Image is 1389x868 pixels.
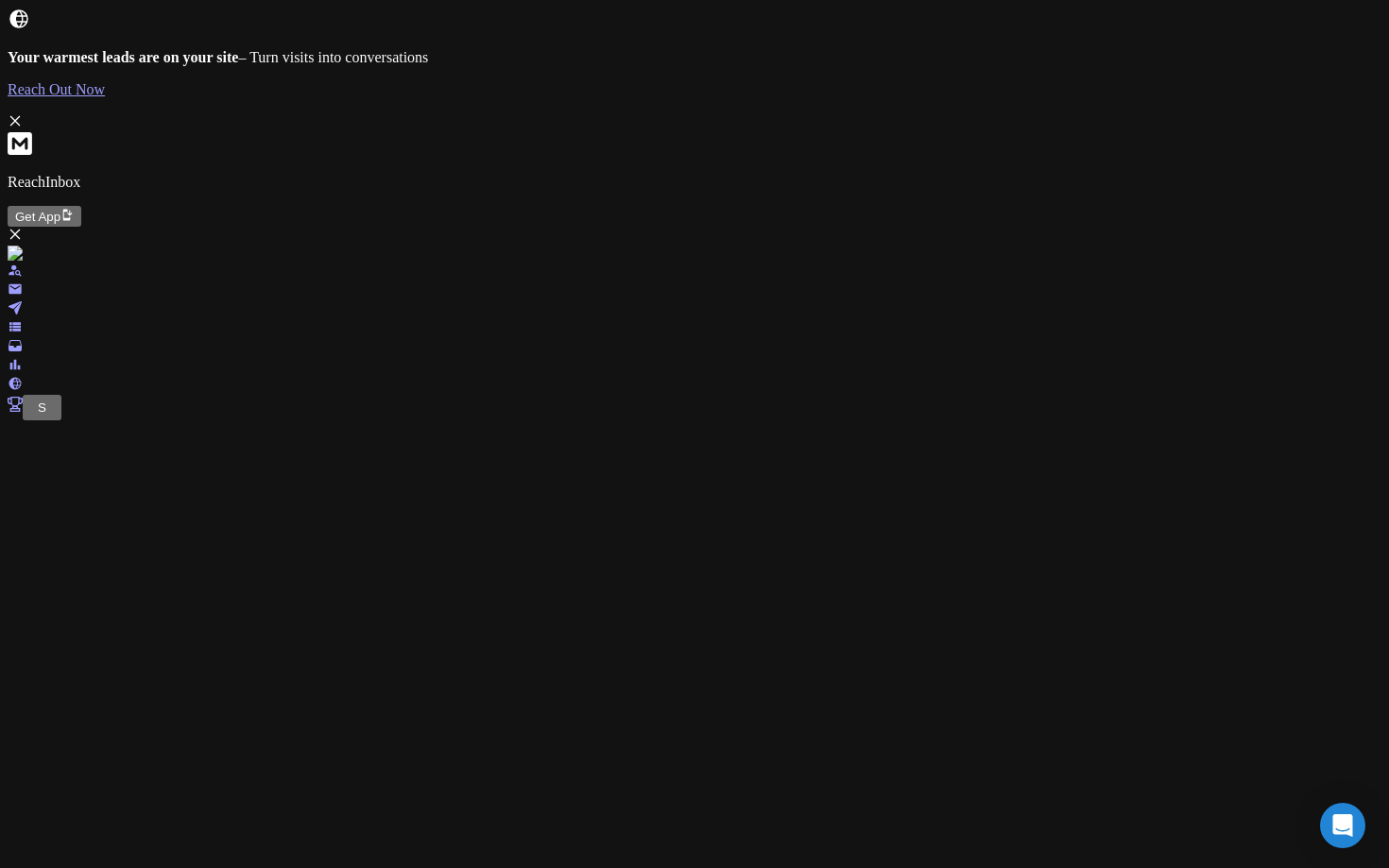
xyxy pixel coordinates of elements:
span: S [38,400,46,415]
div: Open Intercom Messenger [1320,803,1365,848]
strong: Your warmest leads are on your site [8,49,238,65]
button: S [23,395,61,420]
button: S [30,398,54,417]
img: logo [8,246,49,263]
p: – Turn visits into conversations [8,49,1381,66]
a: Reach Out Now [8,81,1381,98]
button: Get App [8,206,81,227]
p: ReachInbox [8,174,1381,191]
